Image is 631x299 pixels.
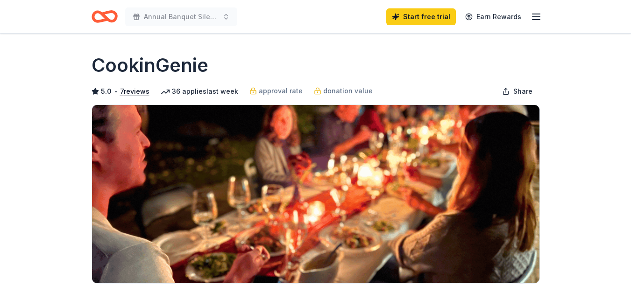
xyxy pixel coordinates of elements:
span: donation value [323,85,373,97]
a: Start free trial [386,8,456,25]
span: 5.0 [101,86,112,97]
a: Home [92,6,118,28]
span: Annual Banquet Silent Auction [144,11,219,22]
button: Annual Banquet Silent Auction [125,7,237,26]
div: 36 applies last week [161,86,238,97]
button: 7reviews [120,86,149,97]
span: Share [513,86,532,97]
span: • [114,88,117,95]
img: Image for CookinGenie [92,105,539,283]
span: approval rate [259,85,303,97]
a: approval rate [249,85,303,97]
button: Share [495,82,540,101]
a: Earn Rewards [460,8,527,25]
h1: CookinGenie [92,52,208,78]
a: donation value [314,85,373,97]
